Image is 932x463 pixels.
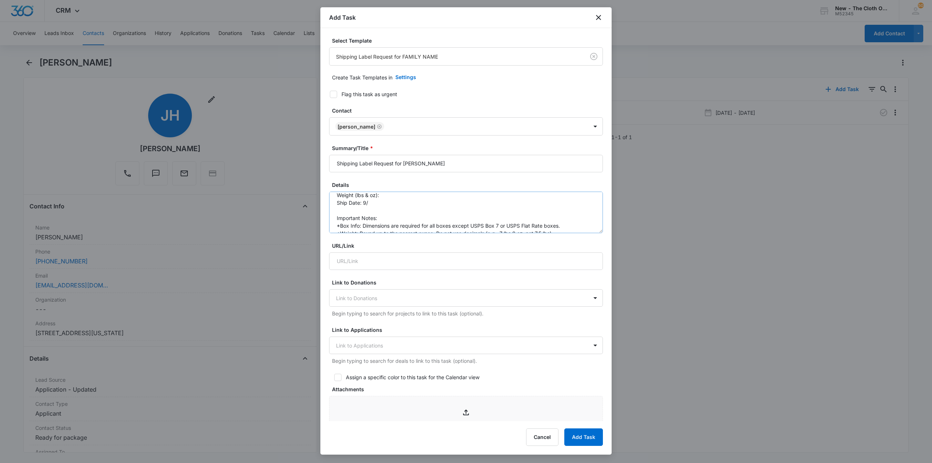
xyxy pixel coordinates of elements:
[329,13,356,22] h1: Add Task
[337,123,375,130] div: [PERSON_NAME]
[375,124,382,129] div: Remove Jessica Hurtado
[332,357,603,365] p: Begin typing to search for deals to link to this task (optional).
[332,326,606,334] label: Link to Applications
[332,242,606,250] label: URL/Link
[388,68,423,86] button: Settings
[332,279,606,286] label: Link to Donations
[594,13,603,22] button: close
[332,385,606,393] label: Attachments
[332,74,392,81] p: Create Task Templates in
[329,155,603,172] input: Summary/Title
[564,428,603,446] button: Add Task
[332,310,603,317] p: Begin typing to search for projects to link to this task (optional).
[332,37,606,44] label: Select Template
[329,252,603,270] input: URL/Link
[332,181,606,189] label: Details
[588,51,600,62] button: Clear
[332,107,606,114] label: Contact
[346,373,479,381] div: Assign a specific color to this task for the Calendar view
[341,90,397,98] div: Flag this task as urgent
[332,144,606,152] label: Summary/Title
[526,428,558,446] button: Cancel
[329,192,603,233] textarea: >Update task to reflect shipping label requirements. Box Type: Non-USPS Box / Box Dimensions (LxW...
